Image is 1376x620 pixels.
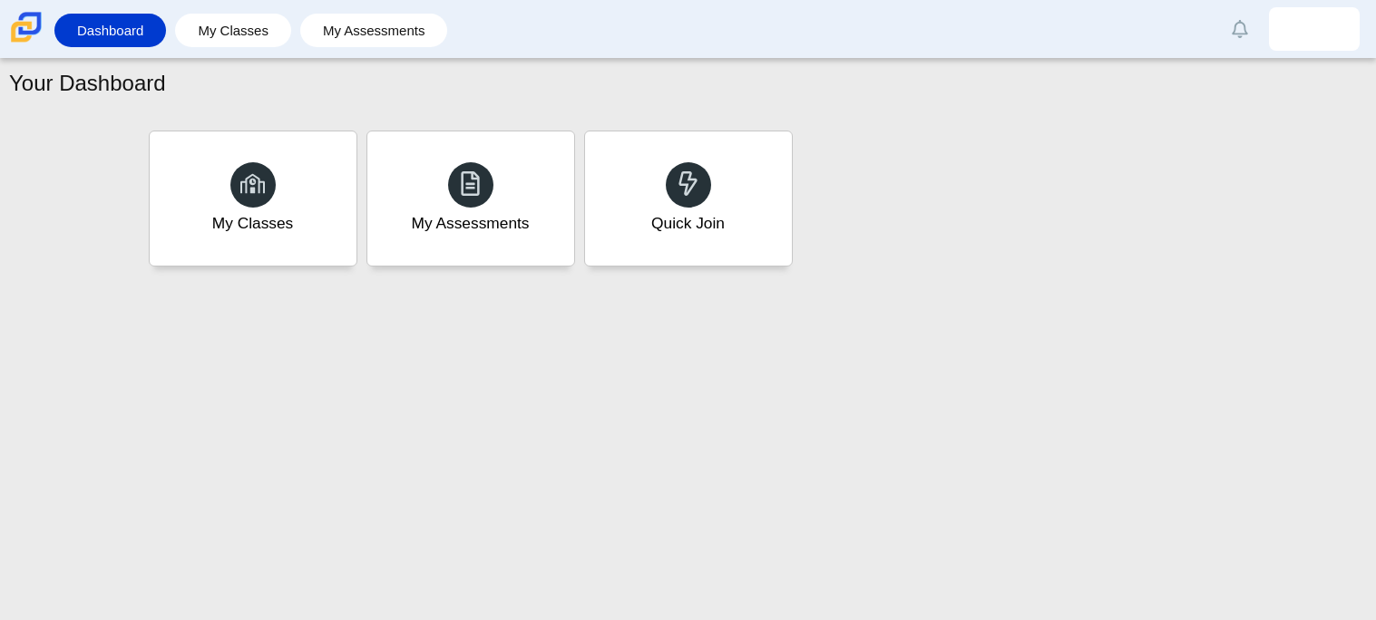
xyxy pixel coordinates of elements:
h1: Your Dashboard [9,68,166,99]
a: Quick Join [584,131,793,266]
img: Carmen School of Science & Technology [7,8,45,46]
a: Dashboard [63,14,157,47]
a: Carmen School of Science & Technology [7,34,45,49]
div: My Assessments [412,212,530,235]
div: Quick Join [651,212,725,235]
a: My Classes [184,14,282,47]
a: My Assessments [366,131,575,266]
img: ivan.romerovelazqu.tgV8Q4 [1300,15,1329,44]
div: My Classes [212,212,294,235]
a: Alerts [1220,9,1260,49]
a: My Assessments [309,14,439,47]
a: ivan.romerovelazqu.tgV8Q4 [1269,7,1360,51]
a: My Classes [149,131,357,266]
